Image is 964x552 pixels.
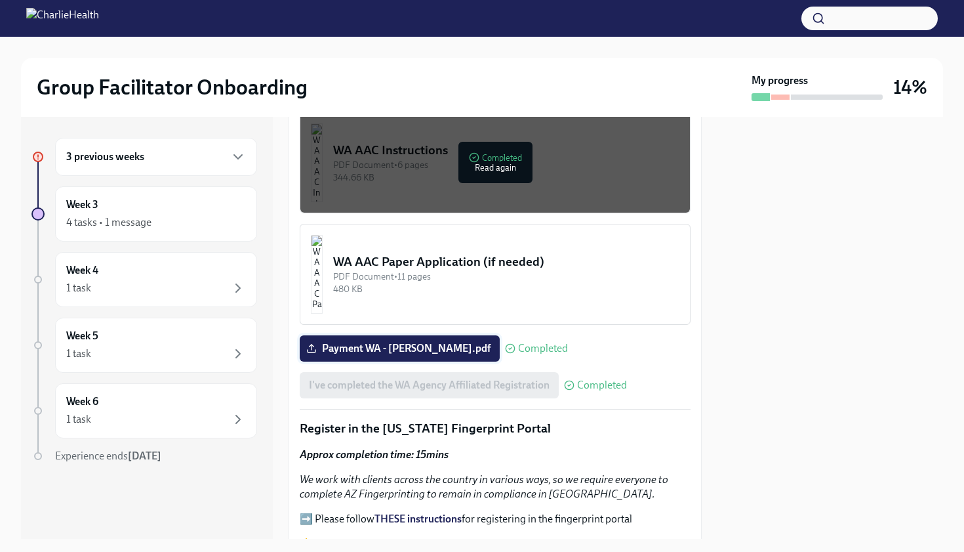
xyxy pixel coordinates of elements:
[66,215,151,230] div: 4 tasks • 1 message
[518,343,568,354] span: Completed
[577,380,627,391] span: Completed
[313,538,500,550] a: Register in the AZ Fingerprint Portal here
[300,335,500,362] label: Payment WA - [PERSON_NAME].pdf
[66,347,91,361] div: 1 task
[333,270,679,283] div: PDF Document • 11 pages
[66,150,144,164] h6: 3 previous weeks
[66,198,98,212] h6: Week 3
[31,318,257,373] a: Week 51 task
[31,383,257,438] a: Week 61 task
[893,75,927,99] h3: 14%
[66,329,98,343] h6: Week 5
[300,448,449,461] strong: Approx completion time: 15mins
[333,142,679,159] div: WA AAC Instructions
[66,412,91,427] div: 1 task
[311,235,323,314] img: WA AAC Paper Application (if needed)
[752,74,808,88] strong: My progress
[37,74,308,100] h2: Group Facilitator Onboarding
[300,112,691,213] button: WA AAC InstructionsPDF Document•6 pages344.66 KBCompletedRead again
[128,450,161,462] strong: [DATE]
[66,281,91,295] div: 1 task
[66,394,98,409] h6: Week 6
[333,171,679,184] div: 344.66 KB
[309,342,491,355] span: Payment WA - [PERSON_NAME].pdf
[333,159,679,171] div: PDF Document • 6 pages
[300,420,691,437] p: Register in the [US_STATE] Fingerprint Portal
[31,186,257,242] a: Week 34 tasks • 1 message
[55,138,257,176] div: 3 previous weeks
[55,450,161,462] span: Experience ends
[311,123,323,202] img: WA AAC Instructions
[66,263,98,278] h6: Week 4
[374,513,462,525] a: THESE instructions
[31,252,257,307] a: Week 41 task
[300,473,668,500] em: We work with clients across the country in various ways, so we require everyone to complete AZ Fi...
[26,8,99,29] img: CharlieHealth
[300,512,691,526] p: ➡️ Please follow for registering in the fingerprint portal
[300,224,691,325] button: WA AAC Paper Application (if needed)PDF Document•11 pages480 KB
[300,537,691,551] p: 🖐️
[333,283,679,295] div: 480 KB
[333,253,679,270] div: WA AAC Paper Application (if needed)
